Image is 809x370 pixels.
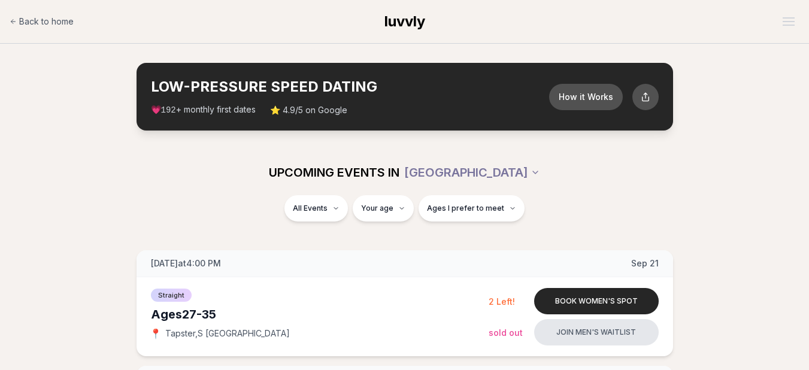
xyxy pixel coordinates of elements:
span: All Events [293,204,328,213]
span: [DATE] at 4:00 PM [151,257,221,269]
button: [GEOGRAPHIC_DATA] [404,159,540,186]
span: Tapster , S [GEOGRAPHIC_DATA] [165,327,290,339]
span: Sold Out [489,327,523,338]
span: luvvly [384,13,425,30]
h2: LOW-PRESSURE SPEED DATING [151,77,549,96]
button: All Events [284,195,348,222]
button: Open menu [778,13,799,31]
button: How it Works [549,84,623,110]
a: Back to home [10,10,74,34]
button: Your age [353,195,414,222]
span: 📍 [151,329,160,338]
span: ⭐ 4.9/5 on Google [270,104,347,116]
span: 2 Left! [489,296,515,307]
span: Straight [151,289,192,302]
a: luvvly [384,12,425,31]
span: 💗 + monthly first dates [151,104,256,116]
span: UPCOMING EVENTS IN [269,164,399,181]
span: Sep 21 [631,257,659,269]
span: Your age [361,204,393,213]
button: Ages I prefer to meet [419,195,525,222]
div: Ages 27-35 [151,306,489,323]
button: Join men's waitlist [534,319,659,345]
span: Back to home [19,16,74,28]
button: Book women's spot [534,288,659,314]
span: 192 [161,105,176,115]
span: Ages I prefer to meet [427,204,504,213]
